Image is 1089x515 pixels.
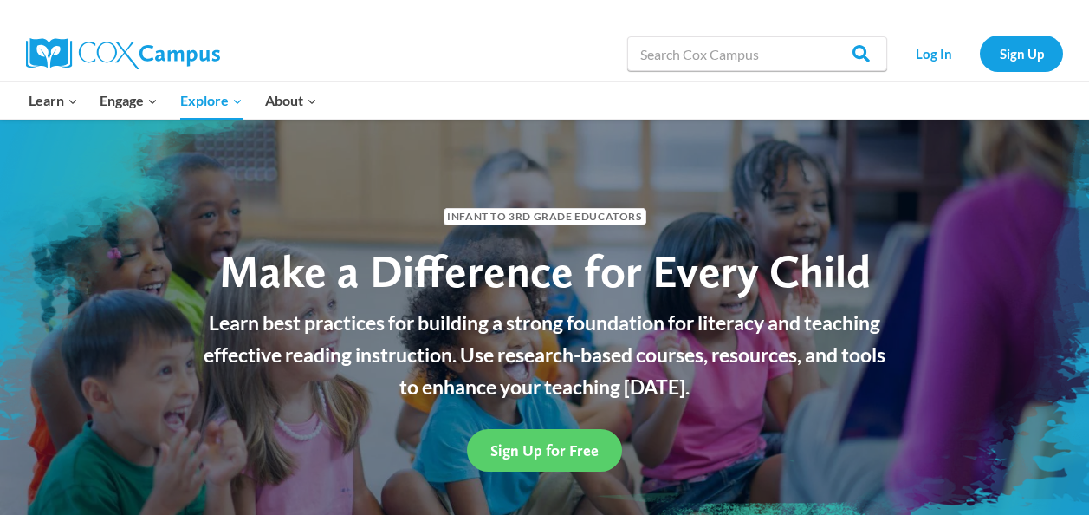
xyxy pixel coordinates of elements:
[467,429,622,472] a: Sign Up for Free
[180,89,243,112] span: Explore
[26,38,220,69] img: Cox Campus
[896,36,971,71] a: Log In
[627,36,887,71] input: Search Cox Campus
[17,82,327,119] nav: Primary Navigation
[444,208,646,225] span: Infant to 3rd Grade Educators
[490,441,599,460] span: Sign Up for Free
[896,36,1063,71] nav: Secondary Navigation
[29,89,78,112] span: Learn
[980,36,1063,71] a: Sign Up
[219,244,871,298] span: Make a Difference for Every Child
[265,89,317,112] span: About
[100,89,158,112] span: Engage
[194,307,896,402] p: Learn best practices for building a strong foundation for literacy and teaching effective reading...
